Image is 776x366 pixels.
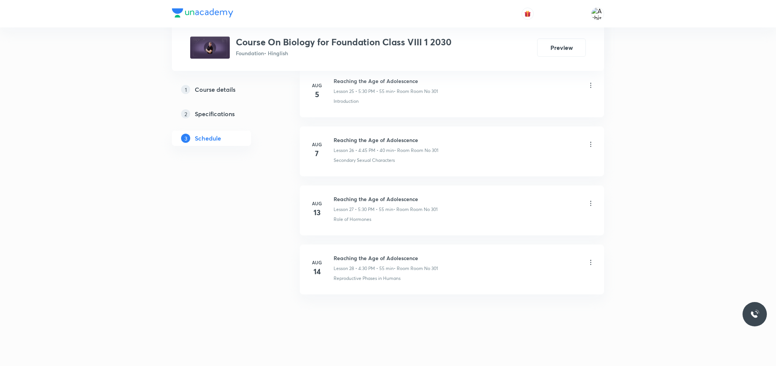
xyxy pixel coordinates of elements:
[236,49,452,57] p: Foundation • Hinglish
[309,259,324,266] h6: Aug
[334,98,359,105] p: Introduction
[334,195,437,203] h6: Reaching the Age of Adolescence
[334,265,394,272] p: Lesson 28 • 4:30 PM • 55 min
[195,85,235,94] h5: Course details
[524,10,531,17] img: avatar
[334,147,394,154] p: Lesson 26 • 4:45 PM • 40 min
[309,82,324,89] h6: Aug
[750,310,759,319] img: ttu
[309,207,324,218] h4: 13
[236,37,452,48] h3: Course On Biology for Foundation Class VIII 1 2030
[309,89,324,100] h4: 5
[172,82,275,97] a: 1Course details
[537,38,586,57] button: Preview
[591,7,604,20] img: Ashish Kumar
[190,37,230,59] img: 4504bd2ba0e44e1ea07bb52961e91ba1.jpg
[334,275,401,282] p: Reproductive Phases in Humans
[195,109,235,118] h5: Specifications
[309,141,324,148] h6: Aug
[172,8,233,18] img: Company Logo
[172,8,233,19] a: Company Logo
[334,157,395,164] p: Secondary Sexual Characters
[309,266,324,277] h4: 14
[181,85,190,94] p: 1
[394,147,438,154] p: • Room Room No 301
[394,265,438,272] p: • Room Room No 301
[334,77,438,85] h6: Reaching the Age of Adolescence
[393,206,437,213] p: • Room Room No 301
[334,216,371,223] p: Role of Hormones
[181,109,190,118] p: 2
[334,136,438,144] h6: Reaching the Age of Adolescence
[522,8,534,20] button: avatar
[181,134,190,143] p: 3
[309,148,324,159] h4: 7
[334,254,438,262] h6: Reaching the Age of Adolescence
[309,200,324,207] h6: Aug
[334,206,393,213] p: Lesson 27 • 5:30 PM • 55 min
[394,88,438,95] p: • Room Room No 301
[195,134,221,143] h5: Schedule
[172,106,275,121] a: 2Specifications
[334,88,394,95] p: Lesson 25 • 5:30 PM • 55 min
